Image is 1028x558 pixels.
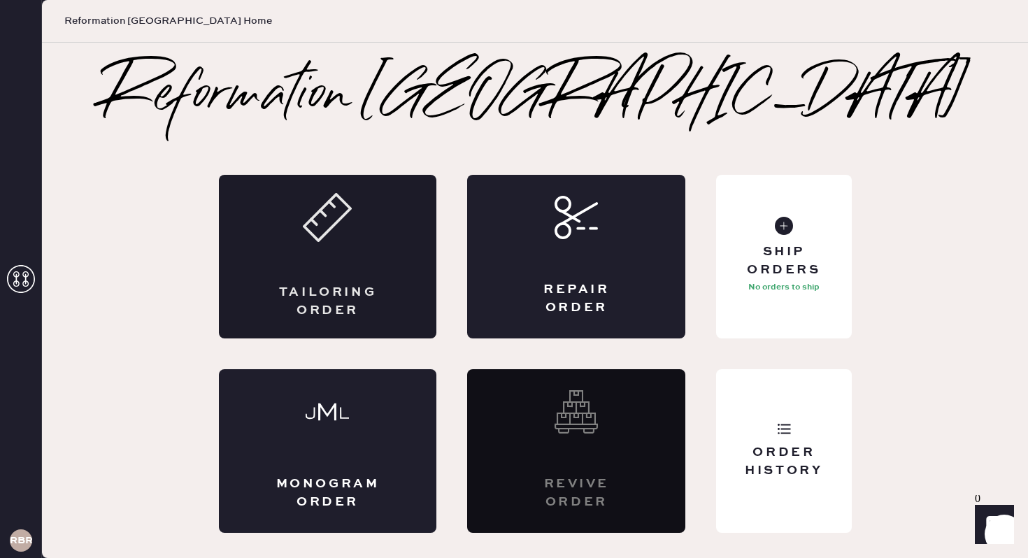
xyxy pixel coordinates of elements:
div: Revive order [523,475,629,510]
div: Tailoring Order [275,284,381,319]
h3: RBRA [10,536,32,545]
div: Ship Orders [727,243,840,278]
div: Monogram Order [275,475,381,510]
iframe: Front Chat [962,495,1022,555]
div: Repair Order [523,281,629,316]
div: Order History [727,444,840,479]
span: Reformation [GEOGRAPHIC_DATA] Home [64,14,272,28]
p: No orders to ship [748,279,820,296]
h2: Reformation [GEOGRAPHIC_DATA] [103,69,968,124]
div: Interested? Contact us at care@hemster.co [467,369,685,533]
